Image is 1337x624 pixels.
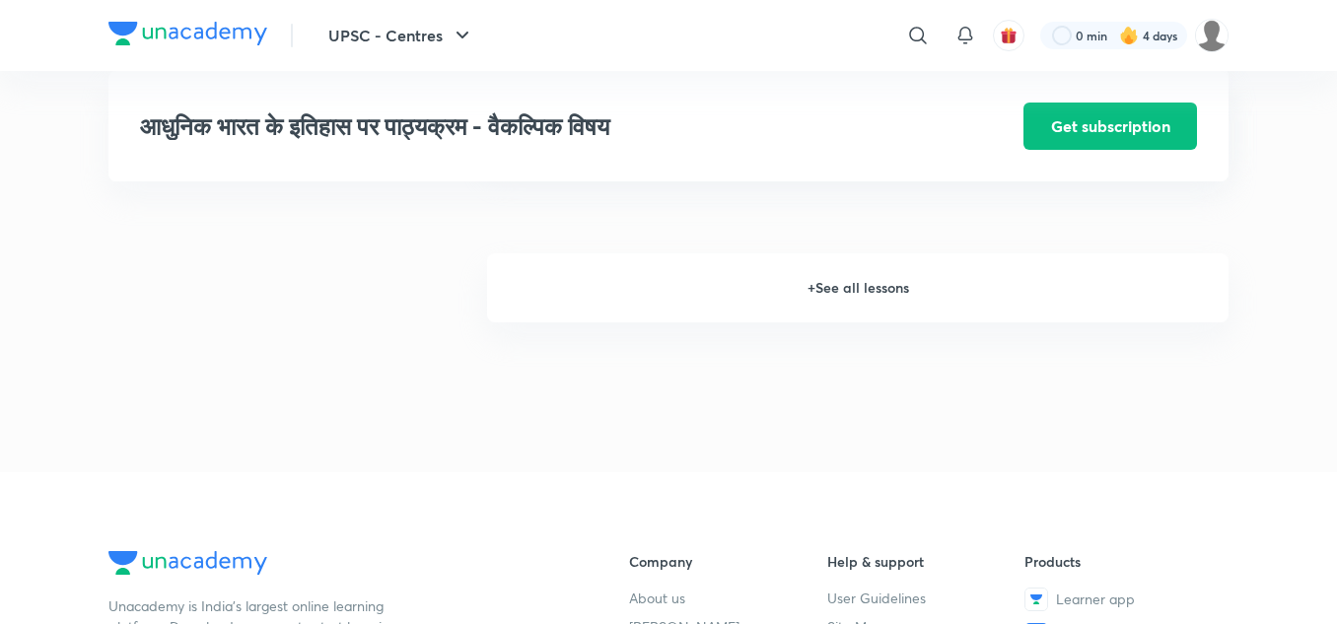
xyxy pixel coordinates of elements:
button: UPSC - Centres [317,16,486,55]
a: About us [629,588,827,608]
a: Company Logo [108,22,267,50]
a: User Guidelines [827,588,1025,608]
h6: Company [629,551,827,572]
a: Company Logo [108,551,566,580]
button: avatar [993,20,1024,51]
h6: + See all lessons [487,253,1229,322]
img: amit tripathi [1195,19,1229,52]
h6: Help & support [827,551,1025,572]
img: Company Logo [108,22,267,45]
h6: Products [1024,551,1223,572]
img: avatar [1000,27,1018,44]
img: Company Logo [108,551,267,575]
span: Learner app [1056,589,1135,609]
h3: आधुनिक भारत के इतिहास पर पाठ्यक्रम - वैकल्पिक विषय [140,112,912,141]
button: Get subscription [1023,103,1197,150]
img: streak [1119,26,1139,45]
img: Learner app [1024,588,1048,611]
a: Learner app [1024,588,1223,611]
